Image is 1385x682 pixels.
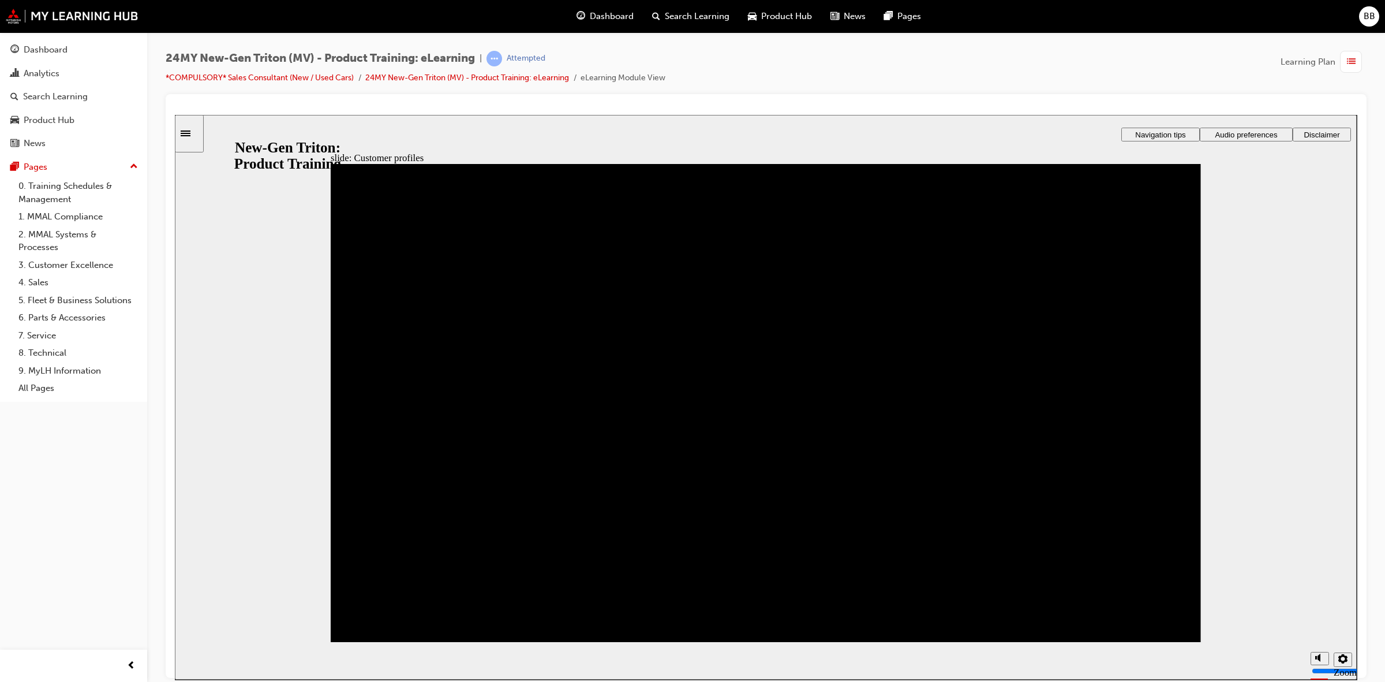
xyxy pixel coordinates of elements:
[14,208,143,226] a: 1. MMAL Compliance
[1130,527,1176,565] div: misc controls
[10,115,19,126] span: car-icon
[14,344,143,362] a: 8. Technical
[1364,10,1375,23] span: BB
[1159,552,1182,586] label: Zoom to fit
[14,379,143,397] a: All Pages
[507,53,545,64] div: Attempted
[844,10,866,23] span: News
[24,161,47,174] div: Pages
[127,659,136,673] span: prev-icon
[1159,538,1177,552] button: Settings
[24,114,74,127] div: Product Hub
[581,72,665,85] li: eLearning Module View
[24,43,68,57] div: Dashboard
[665,10,729,23] span: Search Learning
[10,139,19,149] span: news-icon
[5,156,143,178] button: Pages
[875,5,930,28] a: pages-iconPages
[10,69,19,79] span: chart-icon
[1129,16,1165,24] span: Disclaimer
[1040,16,1102,24] span: Audio preferences
[1281,55,1335,69] span: Learning Plan
[821,5,875,28] a: news-iconNews
[5,86,143,107] a: Search Learning
[946,13,1025,27] button: Navigation tips
[10,92,18,102] span: search-icon
[1137,551,1211,561] input: volume
[23,90,88,103] div: Search Learning
[1136,537,1154,550] button: Mute (Ctrl+Alt+M)
[24,67,59,80] div: Analytics
[577,9,585,24] span: guage-icon
[14,256,143,274] a: 3. Customer Excellence
[14,274,143,292] a: 4. Sales
[897,10,921,23] span: Pages
[739,5,821,28] a: car-iconProduct Hub
[1118,13,1176,27] button: Disclaimer
[960,16,1010,24] span: Navigation tips
[1281,51,1367,73] button: Learning Plan
[652,9,660,24] span: search-icon
[5,39,143,61] a: Dashboard
[830,9,839,24] span: news-icon
[761,10,812,23] span: Product Hub
[14,362,143,380] a: 9. MyLH Information
[14,327,143,345] a: 7. Service
[1347,55,1356,69] span: list-icon
[480,52,482,65] span: |
[1359,6,1379,27] button: BB
[6,9,138,24] img: mmal
[365,73,569,83] a: 24MY New-Gen Triton (MV) - Product Training: eLearning
[486,51,502,66] span: learningRecordVerb_ATTEMPT-icon
[14,177,143,208] a: 0. Training Schedules & Management
[130,159,138,174] span: up-icon
[5,133,143,154] a: News
[884,9,893,24] span: pages-icon
[14,226,143,256] a: 2. MMAL Systems & Processes
[166,52,475,65] span: 24MY New-Gen Triton (MV) - Product Training: eLearning
[1025,13,1118,27] button: Audio preferences
[10,162,19,173] span: pages-icon
[567,5,643,28] a: guage-iconDashboard
[14,292,143,310] a: 5. Fleet & Business Solutions
[590,10,634,23] span: Dashboard
[10,45,19,55] span: guage-icon
[5,63,143,84] a: Analytics
[14,309,143,327] a: 6. Parts & Accessories
[643,5,739,28] a: search-iconSearch Learning
[24,137,46,150] div: News
[166,73,354,83] a: *COMPULSORY* Sales Consultant (New / Used Cars)
[5,37,143,156] button: DashboardAnalyticsSearch LearningProduct HubNews
[748,9,757,24] span: car-icon
[5,110,143,131] a: Product Hub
